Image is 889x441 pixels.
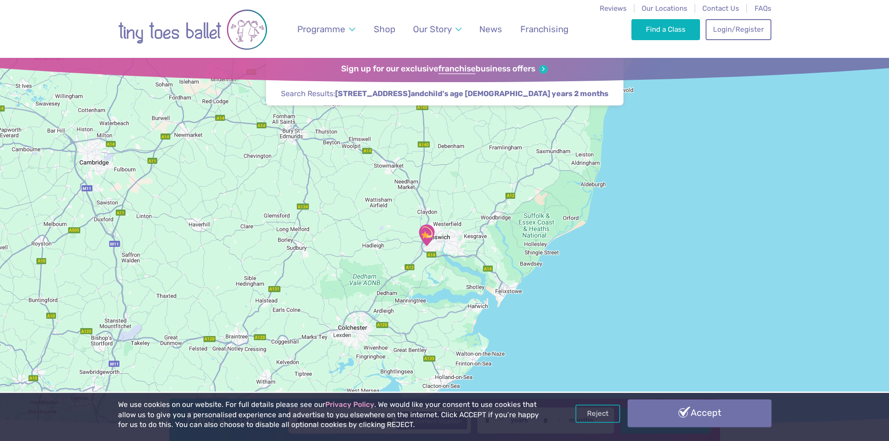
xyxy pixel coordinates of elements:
[516,18,573,40] a: Franchising
[706,19,771,40] a: Login/Register
[118,6,267,53] img: tiny toes ballet
[408,18,466,40] a: Our Story
[475,18,507,40] a: News
[479,24,502,35] span: News
[335,89,411,99] span: [STREET_ADDRESS]
[297,24,345,35] span: Programme
[415,224,438,247] div: Pinewood community hall, Ipswich, IP8 …
[628,399,771,427] a: Accept
[374,24,395,35] span: Shop
[293,18,359,40] a: Programme
[438,64,476,74] strong: franchise
[702,4,739,13] a: Contact Us
[413,24,452,35] span: Our Story
[520,24,568,35] span: Franchising
[369,18,399,40] a: Shop
[335,89,609,98] strong: and
[755,4,771,13] a: FAQs
[575,405,620,422] a: Reject
[600,4,627,13] a: Reviews
[118,400,543,430] p: We use cookies on our website. For full details please see our . We would like your consent to us...
[631,19,700,40] a: Find a Class
[642,4,687,13] a: Our Locations
[325,400,374,409] a: Privacy Policy
[341,64,548,74] a: Sign up for our exclusivefranchisebusiness offers
[424,89,609,99] span: child's age [DEMOGRAPHIC_DATA] years 2 months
